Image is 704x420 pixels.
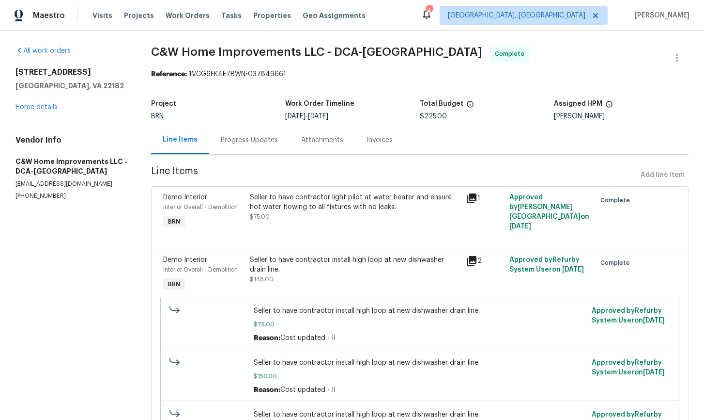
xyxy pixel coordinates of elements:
[466,193,503,204] div: 1
[164,217,184,226] span: BRN
[303,11,366,20] span: Geo Assignments
[466,255,503,267] div: 2
[151,46,482,58] span: C&W Home Improvements LLC - DCA-[GEOGRAPHIC_DATA]
[15,157,128,176] h5: C&W Home Improvements LLC - DCA-[GEOGRAPHIC_DATA]
[285,113,306,120] span: [DATE]
[643,317,665,324] span: [DATE]
[308,113,328,120] span: [DATE]
[124,11,154,20] span: Projects
[151,71,187,78] b: Reference:
[280,387,336,393] span: Cost updated - II
[253,11,291,20] span: Properties
[254,372,585,381] span: $150.00
[420,113,447,120] span: $225.00
[166,11,210,20] span: Work Orders
[250,255,460,275] div: Seller to have contractor install high loop at new dishwasher drain line.
[163,267,238,273] span: Interior Overall - Demolition
[495,49,528,59] span: Complete
[163,204,238,210] span: Interior Overall - Demolition
[164,279,184,289] span: BRN
[643,369,665,376] span: [DATE]
[250,276,274,282] span: $148.00
[163,135,198,145] div: Line Items
[163,257,207,263] span: Demo Interior
[254,306,585,316] span: Seller to have contractor install high loop at new dishwasher drain line.
[15,81,128,91] h5: [GEOGRAPHIC_DATA], VA 22182
[426,6,432,16] div: 4
[448,11,585,20] span: [GEOGRAPHIC_DATA], [GEOGRAPHIC_DATA]
[600,195,634,205] span: Complete
[250,193,460,212] div: Seller to have contractor light pilot at water heater and ensure hot water flowing to all fixture...
[254,387,280,393] span: Reason:
[466,100,474,113] span: The total cost of line items that have been proposed by Opendoor. This sum includes line items th...
[509,257,584,273] span: Approved by Refurby System User on
[221,12,242,19] span: Tasks
[15,135,128,145] h4: Vendor Info
[163,194,207,201] span: Demo Interior
[592,307,665,324] span: Approved by Refurby System User on
[285,113,328,120] span: -
[254,320,585,329] span: $75.00
[15,180,128,188] p: [EMAIL_ADDRESS][DOMAIN_NAME]
[221,135,278,145] div: Progress Updates
[151,113,164,120] span: BRN
[592,359,665,376] span: Approved by Refurby System User on
[554,113,689,120] div: [PERSON_NAME]
[15,192,128,200] p: [PHONE_NUMBER]
[151,100,176,107] h5: Project
[605,100,613,113] span: The hpm assigned to this work order.
[562,266,584,273] span: [DATE]
[285,100,354,107] h5: Work Order Timeline
[15,104,58,111] a: Home details
[631,11,689,20] span: [PERSON_NAME]
[254,358,585,368] span: Seller to have contractor install high loop at new dishwasher drain line.
[554,100,602,107] h5: Assigned HPM
[33,11,65,20] span: Maestro
[151,166,637,184] span: Line Items
[151,69,689,79] div: 1VCG6EK4E7BWN-037849661
[509,223,531,230] span: [DATE]
[420,100,463,107] h5: Total Budget
[280,335,336,341] span: Cost updated - II
[250,214,270,220] span: $75.00
[15,48,71,54] a: All work orders
[15,67,128,77] h2: [STREET_ADDRESS]
[254,410,585,420] span: Seller to have contractor install high loop at new dishwasher drain line.
[254,335,280,341] span: Reason:
[509,194,589,230] span: Approved by [PERSON_NAME][GEOGRAPHIC_DATA] on
[301,135,343,145] div: Attachments
[92,11,112,20] span: Visits
[600,258,634,268] span: Complete
[367,135,393,145] div: Invoices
